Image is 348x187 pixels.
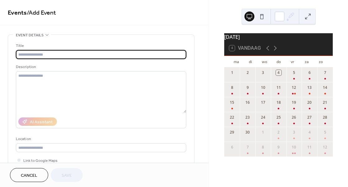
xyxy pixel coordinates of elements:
div: 23 [245,115,250,120]
div: 24 [260,115,266,120]
div: 15 [229,100,235,105]
div: 9 [276,144,281,150]
div: 14 [322,85,328,90]
div: za [300,56,314,67]
div: 27 [307,115,312,120]
div: [DATE] [224,33,333,41]
div: 20 [307,100,312,105]
div: 1 [229,70,235,75]
div: 25 [276,115,281,120]
div: Location [16,136,185,142]
div: 7 [322,70,328,75]
div: 11 [307,144,312,150]
span: Cancel [21,172,37,179]
div: 3 [260,70,266,75]
div: do [271,56,285,67]
div: 5 [322,130,328,135]
span: / Add Event [27,7,56,19]
div: 18 [276,100,281,105]
div: 4 [307,130,312,135]
div: vr [285,56,299,67]
div: 22 [229,115,235,120]
div: 16 [245,100,250,105]
span: Event details [16,32,44,39]
div: 13 [307,85,312,90]
div: 5 [291,70,297,75]
div: 12 [291,85,297,90]
div: 8 [229,85,235,90]
div: 26 [291,115,297,120]
div: 19 [291,100,297,105]
div: wo [258,56,271,67]
div: 21 [322,100,328,105]
div: 29 [229,130,235,135]
button: Cancel [10,168,48,182]
div: 6 [229,144,235,150]
div: di [244,56,258,67]
div: 2 [276,130,281,135]
div: 30 [245,130,250,135]
div: 17 [260,100,266,105]
div: 3 [291,130,297,135]
div: 8 [260,144,266,150]
div: 7 [245,144,250,150]
div: 9 [245,85,250,90]
div: 6 [307,70,312,75]
div: 1 [260,130,266,135]
div: 11 [276,85,281,90]
div: zo [314,56,328,67]
a: Events [8,7,27,19]
div: 10 [291,144,297,150]
div: Title [16,43,185,49]
div: 28 [322,115,328,120]
div: 10 [260,85,266,90]
div: Description [16,64,185,70]
div: ma [229,56,243,67]
div: 4 [276,70,281,75]
span: Link to Google Maps [23,157,58,164]
div: 2 [245,70,250,75]
div: 12 [322,144,328,150]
